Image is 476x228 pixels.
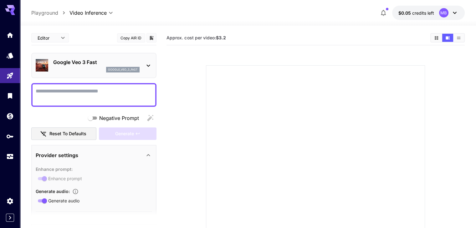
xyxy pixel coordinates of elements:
[412,10,434,16] span: credits left
[392,6,465,20] button: $0.05MB
[31,9,69,17] nav: breadcrumb
[31,127,96,140] button: Reset to defaults
[6,197,14,205] div: Settings
[36,56,152,75] div: Google Veo 3 Fastgoogle_veo_3_fast
[99,114,139,122] span: Negative Prompt
[6,153,14,161] div: Usage
[36,151,78,159] p: Provider settings
[430,33,465,42] div: Show videos in grid viewShow videos in video viewShow videos in list view
[69,9,107,17] span: Video Inference
[453,34,464,42] button: Show videos in list view
[6,214,14,222] button: Expand sidebar
[36,189,70,194] span: Generate audio :
[398,10,434,16] div: $0.05
[117,33,145,42] button: Copy AIR ID
[38,35,57,41] span: Editor
[216,35,226,40] b: $3.2
[166,35,226,40] span: Approx. cost per video:
[6,52,14,59] div: Models
[6,72,14,80] div: Playground
[53,58,140,66] p: Google Veo 3 Fast
[398,10,412,16] span: $0.05
[48,197,79,204] span: Generate audio
[431,34,442,42] button: Show videos in grid view
[31,9,58,17] a: Playground
[439,8,448,17] div: MB
[6,92,14,100] div: Library
[108,67,138,72] p: google_veo_3_fast
[6,112,14,120] div: Wallet
[6,132,14,140] div: API Keys
[149,34,154,42] button: Add to library
[442,34,453,42] button: Show videos in video view
[6,31,14,39] div: Home
[36,148,152,163] div: Provider settings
